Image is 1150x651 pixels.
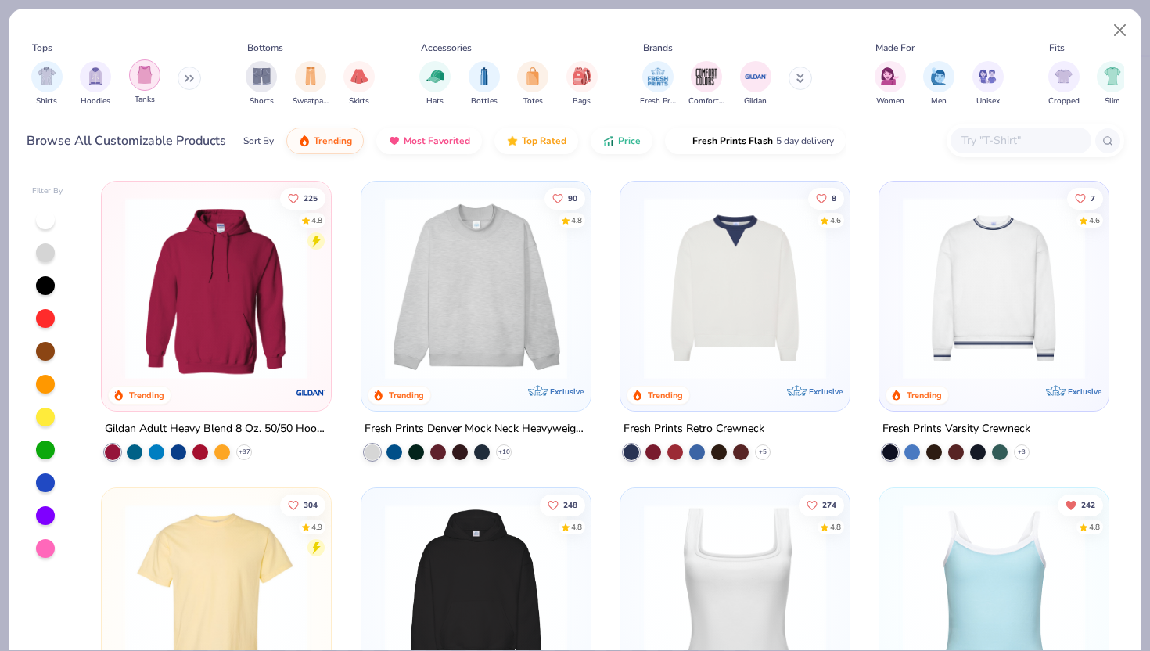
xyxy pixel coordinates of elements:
[643,41,673,55] div: Brands
[388,135,401,147] img: most_fav.gif
[246,61,277,107] button: filter button
[646,65,670,88] img: Fresh Prints Image
[930,67,947,85] img: Men Image
[243,134,274,148] div: Sort By
[960,131,1080,149] input: Try "T-Shirt"
[1091,194,1095,202] span: 7
[1048,95,1080,107] span: Cropped
[1105,16,1135,45] button: Close
[562,502,577,509] span: 248
[343,61,375,107] button: filter button
[419,61,451,107] button: filter button
[494,128,578,154] button: Top Rated
[573,95,591,107] span: Bags
[809,387,843,397] span: Exclusive
[573,67,590,85] img: Bags Image
[972,61,1004,107] div: filter for Unisex
[350,67,368,85] img: Skirts Image
[830,522,841,534] div: 4.8
[27,131,226,150] div: Browse All Customizable Products
[293,61,329,107] button: filter button
[286,128,364,154] button: Trending
[506,135,519,147] img: TopRated.gif
[566,61,598,107] div: filter for Bags
[1058,495,1103,516] button: Unlike
[87,67,104,85] img: Hoodies Image
[377,197,575,379] img: f5d85501-0dbb-4ee4-b115-c08fa3845d83
[293,61,329,107] div: filter for Sweatpants
[822,502,836,509] span: 274
[81,95,110,107] span: Hoodies
[298,135,311,147] img: trending.gif
[246,61,277,107] div: filter for Shorts
[296,377,327,408] img: Gildan logo
[618,135,641,147] span: Price
[80,61,111,107] div: filter for Hoodies
[776,132,834,150] span: 5 day delivery
[38,67,56,85] img: Shirts Image
[923,61,954,107] div: filter for Men
[539,495,584,516] button: Like
[247,41,283,55] div: Bottoms
[304,194,318,202] span: 225
[280,187,325,209] button: Like
[882,419,1030,439] div: Fresh Prints Varsity Crewneck
[624,419,764,439] div: Fresh Prints Retro Crewneck
[105,419,328,439] div: Gildan Adult Heavy Blend 8 Oz. 50/50 Hooded Sweatshirt
[688,61,724,107] div: filter for Comfort Colors
[923,61,954,107] button: filter button
[522,135,566,147] span: Top Rated
[419,61,451,107] div: filter for Hats
[640,61,676,107] div: filter for Fresh Prints
[523,95,543,107] span: Totes
[875,41,915,55] div: Made For
[692,135,773,147] span: Fresh Prints Flash
[567,194,577,202] span: 90
[744,65,767,88] img: Gildan Image
[1018,448,1026,457] span: + 3
[808,187,844,209] button: Like
[426,95,444,107] span: Hats
[832,194,836,202] span: 8
[250,95,274,107] span: Shorts
[1068,387,1101,397] span: Exclusive
[575,197,773,379] img: a90f7c54-8796-4cb2-9d6e-4e9644cfe0fe
[302,67,319,85] img: Sweatpants Image
[979,67,997,85] img: Unisex Image
[239,448,250,457] span: + 37
[830,214,841,226] div: 4.6
[931,95,947,107] span: Men
[875,61,906,107] button: filter button
[550,387,584,397] span: Exclusive
[1089,214,1100,226] div: 4.6
[876,95,904,107] span: Women
[117,197,315,379] img: 01756b78-01f6-4cc6-8d8a-3c30c1a0c8ac
[136,66,153,84] img: Tanks Image
[311,522,322,534] div: 4.9
[695,65,718,88] img: Comfort Colors Image
[376,128,482,154] button: Most Favorited
[740,61,771,107] div: filter for Gildan
[32,41,52,55] div: Tops
[875,61,906,107] div: filter for Women
[304,502,318,509] span: 304
[32,185,63,197] div: Filter By
[688,61,724,107] button: filter button
[517,61,548,107] button: filter button
[799,495,844,516] button: Like
[636,197,834,379] img: 3abb6cdb-110e-4e18-92a0-dbcd4e53f056
[404,135,470,147] span: Most Favorited
[311,214,322,226] div: 4.8
[1055,67,1073,85] img: Cropped Image
[421,41,472,55] div: Accessories
[129,59,160,106] div: filter for Tanks
[1048,61,1080,107] div: filter for Cropped
[881,67,899,85] img: Women Image
[591,128,652,154] button: Price
[1067,187,1103,209] button: Like
[36,95,57,107] span: Shirts
[688,95,724,107] span: Comfort Colors
[1097,61,1128,107] div: filter for Slim
[759,448,767,457] span: + 5
[744,95,767,107] span: Gildan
